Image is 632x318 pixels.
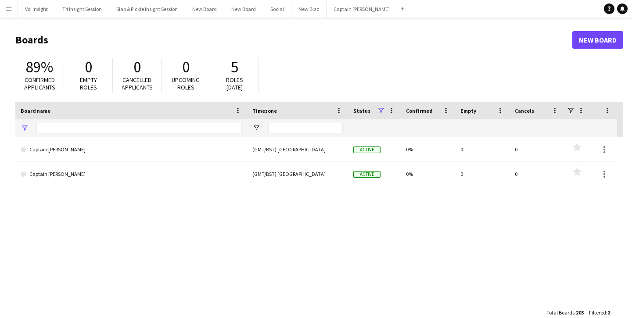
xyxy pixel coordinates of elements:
[455,162,510,186] div: 0
[515,107,534,114] span: Cancels
[26,57,53,77] span: 89%
[252,124,260,132] button: Open Filter Menu
[263,0,291,18] button: Social
[122,76,153,91] span: Cancelled applicants
[546,309,575,316] span: Total Boards
[55,0,109,18] button: T4 Insight Session
[185,0,224,18] button: New Board
[21,162,242,186] a: Captain [PERSON_NAME]
[172,76,200,91] span: Upcoming roles
[607,309,610,316] span: 2
[80,76,97,91] span: Empty roles
[24,76,55,91] span: Confirmed applicants
[15,33,572,46] h1: Boards
[231,57,238,77] span: 5
[572,31,623,49] a: New Board
[133,57,141,77] span: 0
[576,309,584,316] span: 203
[21,124,29,132] button: Open Filter Menu
[401,162,455,186] div: 0%
[21,137,242,162] a: Captain [PERSON_NAME]
[109,0,185,18] button: Slap & Pickle Insight Session
[510,162,564,186] div: 0
[455,137,510,161] div: 0
[247,137,348,161] div: (GMT/BST) [GEOGRAPHIC_DATA]
[406,107,433,114] span: Confirmed
[21,107,50,114] span: Board name
[36,123,242,133] input: Board name Filter Input
[327,0,397,18] button: Captain [PERSON_NAME]
[268,123,343,133] input: Timezone Filter Input
[353,146,381,153] span: Active
[589,309,606,316] span: Filtered
[224,0,263,18] button: New Board
[510,137,564,161] div: 0
[85,57,92,77] span: 0
[252,107,277,114] span: Timezone
[18,0,55,18] button: Voi Insight
[460,107,476,114] span: Empty
[353,171,381,178] span: Active
[247,162,348,186] div: (GMT/BST) [GEOGRAPHIC_DATA]
[226,76,243,91] span: Roles [DATE]
[353,107,370,114] span: Status
[401,137,455,161] div: 0%
[291,0,327,18] button: New Bizz
[182,57,190,77] span: 0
